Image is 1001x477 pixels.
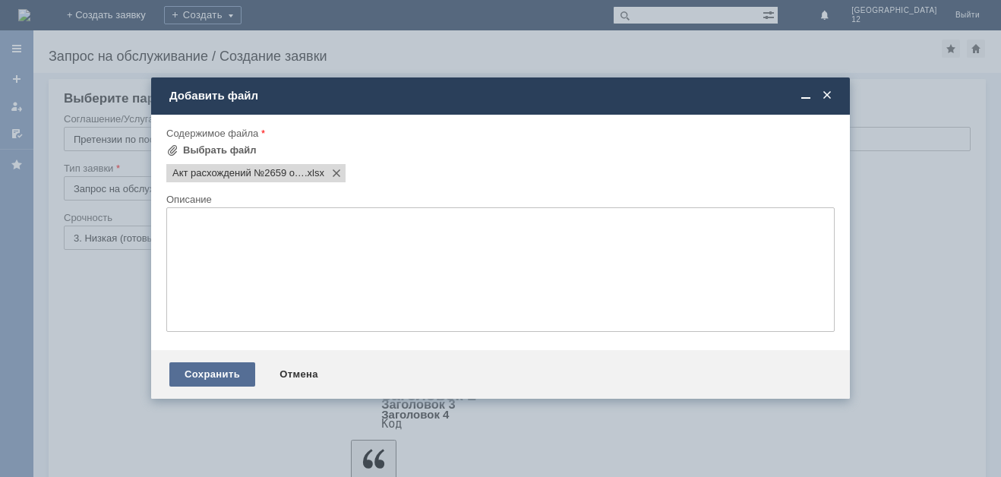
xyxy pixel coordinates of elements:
[798,89,813,103] span: Свернуть (Ctrl + M)
[819,89,835,103] span: Закрыть
[172,167,305,179] span: Акт расхождений №2659 от 08.10.2025..xlsx
[6,6,222,43] div: Прошу не принимать в работу акт расхождений,весь товар в наличии есть.[PERSON_NAME].
[305,167,324,179] span: Акт расхождений №2659 от 08.10.2025..xlsx
[166,194,832,204] div: Описание
[169,89,835,103] div: Добавить файл
[166,128,832,138] div: Содержимое файла
[183,144,257,156] div: Выбрать файл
